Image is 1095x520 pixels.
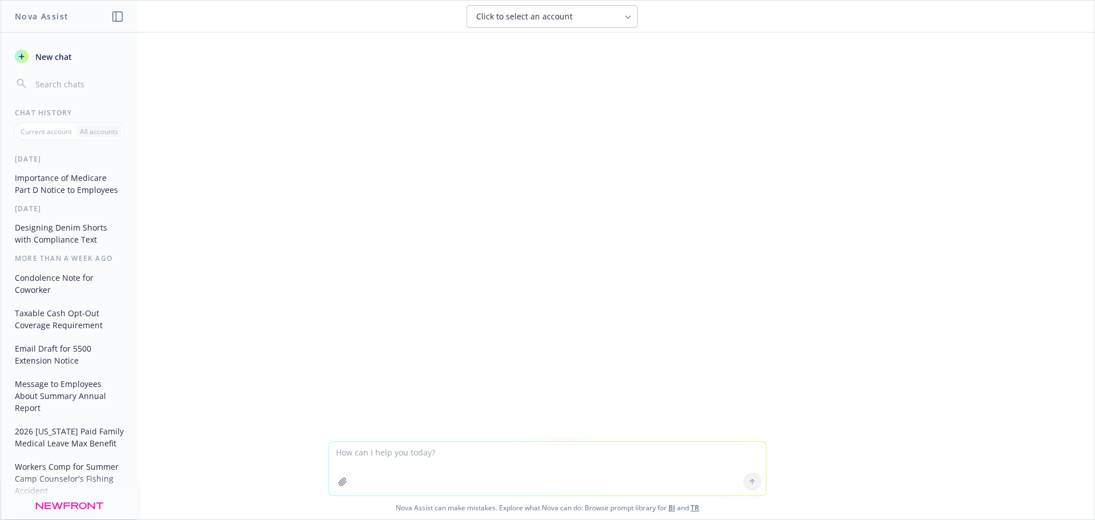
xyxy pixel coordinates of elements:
[476,11,573,22] span: Click to select an account
[33,51,72,63] span: New chat
[10,457,128,500] button: Workers Comp for Summer Camp Counselor's Fishing Accident
[10,304,128,334] button: Taxable Cash Opt-Out Coverage Requirement
[33,76,124,92] input: Search chats
[691,503,699,513] a: TR
[10,374,128,417] button: Message to Employees About Summary Annual Report
[10,422,128,453] button: 2026 [US_STATE] Paid Family Medical Leave Max Benefit
[5,496,1090,519] span: Nova Assist can make mistakes. Explore what Nova can do: Browse prompt library for and
[10,218,128,249] button: Designing Denim Shorts with Compliance Text
[10,168,128,199] button: Importance of Medicare Part D Notice to Employees
[10,46,128,67] button: New chat
[80,127,118,136] p: All accounts
[10,268,128,299] button: Condolence Note for Coworker
[1,154,137,164] div: [DATE]
[668,503,675,513] a: BI
[21,127,72,136] p: Current account
[1,253,137,263] div: More than a week ago
[1,204,137,213] div: [DATE]
[1,108,137,118] div: Chat History
[467,5,638,28] button: Click to select an account
[10,339,128,370] button: Email Draft for 5500 Extension Notice
[15,10,68,22] h1: Nova Assist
